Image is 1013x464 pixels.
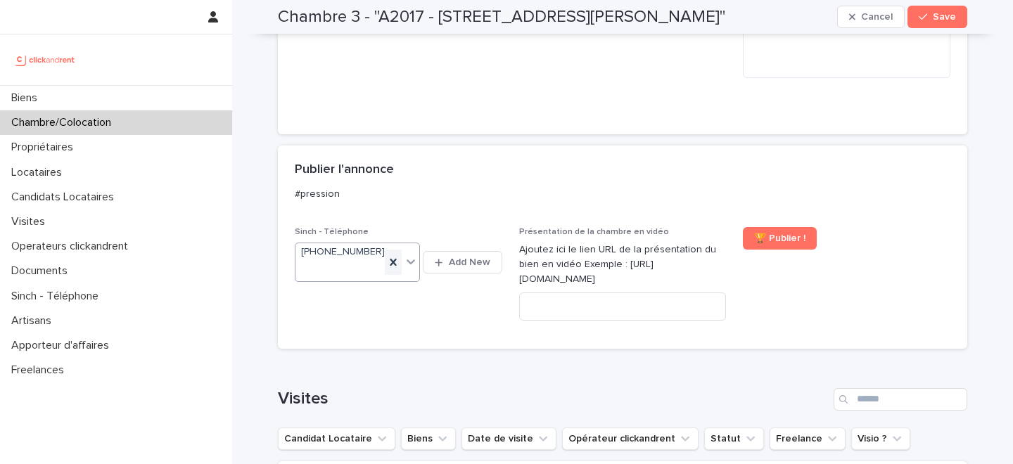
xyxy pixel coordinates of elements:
span: 🏆 Publier ! [754,233,805,243]
button: Add New [423,251,502,273]
button: Visio ? [851,427,910,450]
span: [PHONE_NUMBER] [301,245,385,259]
p: Chambre/Colocation [6,116,122,129]
p: Ajoutez ici le lien URL de la présentation du bien en vidéo Exemple : [URL][DOMAIN_NAME] [519,243,727,286]
span: Cancel [861,12,893,22]
span: Sinch - Téléphone [295,228,369,236]
p: Sinch - Téléphone [6,290,110,303]
button: Cancel [837,6,905,28]
h1: Visites [278,389,828,409]
span: Save [933,12,956,22]
p: Freelances [6,363,75,377]
button: Biens [401,427,456,450]
button: Freelance [770,427,846,450]
p: Candidats Locataires [6,191,125,204]
h2: Chambre 3 - "A2017 - [STREET_ADDRESS][PERSON_NAME]" [278,7,725,27]
button: Statut [704,427,764,450]
span: Présentation de la chambre en vidéo [519,228,669,236]
p: Locataires [6,166,73,179]
a: 🏆 Publier ! [743,227,817,250]
button: Date de visite [461,427,556,450]
p: Apporteur d'affaires [6,339,120,352]
p: Biens [6,91,49,105]
p: #pression [295,188,945,200]
p: Operateurs clickandrent [6,240,139,253]
span: Add New [449,257,490,267]
input: Search [834,388,967,411]
button: Opérateur clickandrent [562,427,699,450]
button: Candidat Locataire [278,427,395,450]
p: Artisans [6,314,63,328]
p: Visites [6,215,56,228]
h2: Publier l'annonce [295,162,394,178]
p: Propriétaires [6,141,84,154]
img: UCB0brd3T0yccxBKYDjQ [11,46,79,74]
button: Save [907,6,967,28]
p: Documents [6,264,79,278]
